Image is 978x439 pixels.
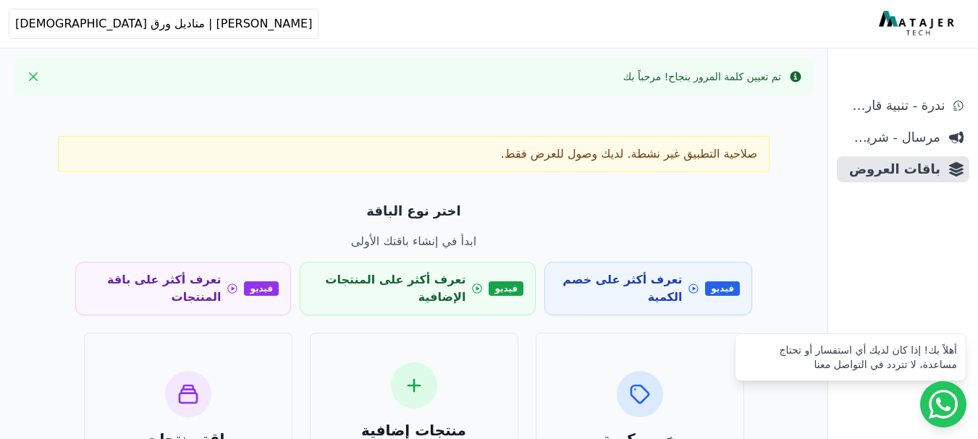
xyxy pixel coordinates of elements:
[489,281,523,296] span: فيديو
[623,69,781,84] div: تم تعيين كلمة المرور بنجاح! مرحباً بك
[58,136,770,172] div: صلاحية التطبيق غير نشطة. لديك وصول للعرض فقط.
[22,65,45,88] button: Close
[15,15,312,33] span: [PERSON_NAME] | مناديل ورق [DEMOGRAPHIC_DATA]
[75,262,291,315] a: فيديو تعرف أكثر على باقة المنتجات
[75,233,752,250] p: ابدأ في إنشاء باقتك الأولى
[879,11,958,37] img: MatajerTech Logo
[744,343,957,372] div: أهلاً بك! إذا كان لديك أي استفسار أو تحتاج مساعدة، لا تتردد في التواصل معنا
[312,271,465,306] span: تعرف أكثر على المنتجات الإضافية
[843,159,940,179] span: باقات العروض
[244,281,279,296] span: فيديو
[75,201,752,221] p: اختر نوع الباقة
[843,127,940,148] span: مرسال - شريط دعاية
[705,281,740,296] span: فيديو
[88,271,221,306] span: تعرف أكثر على باقة المنتجات
[9,9,319,39] button: [PERSON_NAME] | مناديل ورق [DEMOGRAPHIC_DATA]
[300,262,536,315] a: فيديو تعرف أكثر على المنتجات الإضافية
[544,262,752,315] a: فيديو تعرف أكثر على خصم الكمية
[557,271,682,306] span: تعرف أكثر على خصم الكمية
[843,95,945,116] span: ندرة - تنبية قارب علي النفاذ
